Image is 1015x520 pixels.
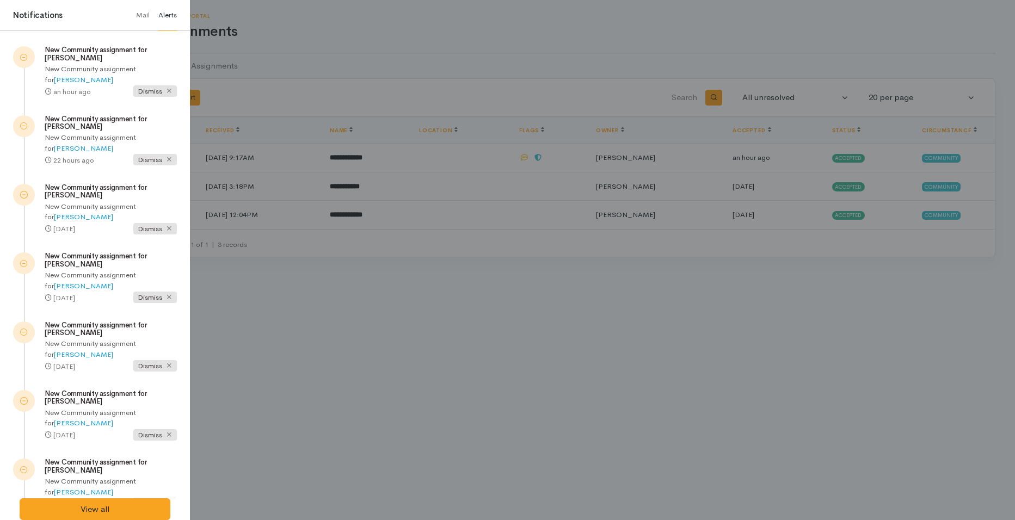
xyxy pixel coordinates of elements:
[45,46,177,62] h5: New Community assignment for [PERSON_NAME]
[54,75,113,84] a: [PERSON_NAME]
[45,270,177,291] p: New Community assignment for
[133,154,177,165] span: Dismiss
[133,292,177,303] span: Dismiss
[54,212,113,221] a: [PERSON_NAME]
[54,487,113,497] a: [PERSON_NAME]
[54,144,113,153] a: [PERSON_NAME]
[133,223,177,234] span: Dismiss
[45,390,177,406] h5: New Community assignment for [PERSON_NAME]
[45,184,177,200] h5: New Community assignment for [PERSON_NAME]
[53,430,75,439] time: [DATE]
[133,498,177,509] span: Dismiss
[13,9,63,22] h4: Notifications
[45,338,177,360] p: New Community assignment for
[45,476,177,497] p: New Community assignment for
[53,293,75,302] time: [DATE]
[45,321,177,337] h5: New Community assignment for [PERSON_NAME]
[53,224,75,233] time: [DATE]
[45,115,177,131] h5: New Community assignment for [PERSON_NAME]
[45,459,177,474] h5: New Community assignment for [PERSON_NAME]
[133,429,177,441] span: Dismiss
[54,281,113,290] a: [PERSON_NAME]
[45,407,177,429] p: New Community assignment for
[53,87,91,96] time: an hour ago
[54,418,113,428] a: [PERSON_NAME]
[45,252,177,268] h5: New Community assignment for [PERSON_NAME]
[133,360,177,372] span: Dismiss
[53,156,94,165] time: 22 hours ago
[45,132,177,153] p: New Community assignment for
[133,85,177,97] span: Dismiss
[54,350,113,359] a: [PERSON_NAME]
[45,64,177,85] p: New Community assignment for
[53,362,75,371] time: [DATE]
[45,201,177,222] p: New Community assignment for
